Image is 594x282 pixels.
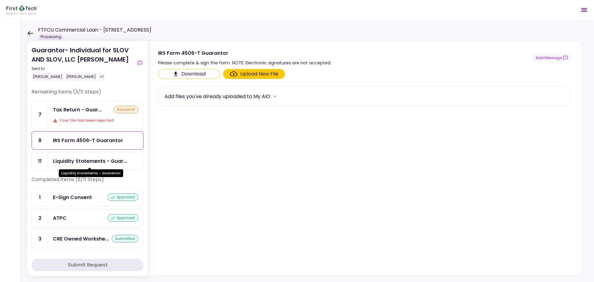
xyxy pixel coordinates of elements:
[32,189,48,206] div: 1
[32,88,144,101] div: Remaining items (3/11 Steps)
[32,46,134,81] div: Guarantor- Individual for SLOV AND SLOV, LLC [PERSON_NAME]
[59,169,123,177] div: Liquidity Statements - Guarantor
[53,106,102,114] div: Tax Return - Guarantor
[223,69,285,79] span: Click here to upload the required document
[32,209,144,227] a: 2ATPCapproved
[98,73,105,81] div: +1
[32,152,144,170] a: 11Liquidity Statements - Guarantor
[158,59,331,67] div: Please complete & sign the form. NOTE: Electronic signatures are not accepted.
[65,73,97,81] div: [PERSON_NAME]
[53,137,123,144] div: IRS Form 4506-T Guarantor
[32,131,144,150] a: 8IRS Form 4506-T Guarantor
[136,59,144,67] button: show-messages
[32,101,48,128] div: 7
[577,2,592,17] button: Open menu
[68,261,108,269] div: Submit Request
[53,235,109,243] div: CRE Owned Worksheet
[165,93,270,100] div: Add files you've already uploaded to My AIO
[158,69,220,79] button: Click here to download the document
[240,70,278,78] div: Upload New File
[32,188,144,206] a: 1E-Sign Consentapproved
[532,54,571,62] button: show-messages
[38,34,64,40] div: Processing
[32,230,144,248] a: 3CRE Owned Worksheetsubmitted
[108,214,138,222] div: approved
[53,117,138,124] div: Your file has been rejected
[112,235,138,242] div: submitted
[148,41,582,276] div: IRS Form 4506-T GuarantorPlease complete & sign the form. NOTE: Electronic signatures are not acc...
[32,250,144,269] a: 4Resumeapproved
[53,157,127,165] div: Liquidity Statements - Guarantor
[38,26,151,34] h1: FTFCU Commercial Loan - [STREET_ADDRESS]
[108,193,138,201] div: approved
[53,214,67,222] div: ATPC
[32,66,134,72] div: Sent to:
[32,132,48,149] div: 8
[270,92,280,101] button: more
[32,251,48,268] div: 4
[32,230,48,248] div: 3
[158,49,331,57] div: IRS Form 4506-T Guarantor
[32,209,48,227] div: 2
[32,176,144,188] div: Completed items (8/11 Steps)
[32,101,144,129] a: 7Tax Return - GuarantorresubmitYour file has been rejected
[53,193,92,201] div: E-Sign Consent
[6,5,37,15] img: Partner icon
[114,106,138,113] div: resubmit
[32,152,48,170] div: 11
[32,259,144,271] button: Submit Request
[32,73,64,81] div: [PERSON_NAME]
